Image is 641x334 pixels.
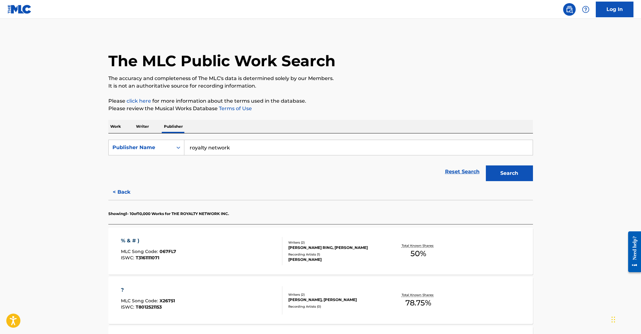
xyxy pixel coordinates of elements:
div: ? [121,286,175,294]
img: help [582,6,589,13]
a: Log In [596,2,633,17]
div: Recording Artists ( 1 ) [288,252,383,257]
div: [PERSON_NAME] RING, [PERSON_NAME] [288,245,383,251]
p: It is not an authoritative source for recording information. [108,82,533,90]
div: Writers ( 2 ) [288,292,383,297]
img: MLC Logo [8,5,32,14]
span: 067FL7 [160,249,176,254]
span: T3161111071 [136,255,159,261]
span: T8012521153 [136,304,162,310]
a: ?MLC Song Code:X26751ISWC:T8012521153Writers (2)[PERSON_NAME], [PERSON_NAME]Recording Artists (0)... [108,277,533,324]
p: Total Known Shares: [402,243,435,248]
iframe: Chat Widget [610,304,641,334]
div: [PERSON_NAME], [PERSON_NAME] [288,297,383,303]
p: Publisher [162,120,185,133]
span: MLC Song Code : [121,298,160,304]
span: 78.75 % [405,297,431,309]
a: % & # )MLC Song Code:067FL7ISWC:T3161111071Writers (2)[PERSON_NAME] RING, [PERSON_NAME]Recording ... [108,228,533,275]
p: Please for more information about the terms used in the database. [108,97,533,105]
span: ISWC : [121,304,136,310]
a: Public Search [563,3,576,16]
span: MLC Song Code : [121,249,160,254]
p: Showing 1 - 10 of 10,000 Works for THE ROYALTY NETWORK INC. [108,211,229,217]
h1: The MLC Public Work Search [108,51,335,70]
p: Work [108,120,123,133]
p: Total Known Shares: [402,293,435,297]
span: X26751 [160,298,175,304]
p: Writer [134,120,151,133]
div: Help [579,3,592,16]
span: ISWC : [121,255,136,261]
div: % & # ) [121,237,176,245]
div: Writers ( 2 ) [288,240,383,245]
button: < Back [108,184,146,200]
div: Drag [611,310,615,329]
div: [PERSON_NAME] [288,257,383,262]
p: The accuracy and completeness of The MLC's data is determined solely by our Members. [108,75,533,82]
div: Recording Artists ( 0 ) [288,304,383,309]
a: Reset Search [442,165,483,179]
a: click here [127,98,151,104]
iframe: Resource Center [623,227,641,277]
a: Terms of Use [218,105,252,111]
div: Publisher Name [112,144,169,151]
button: Search [486,165,533,181]
p: Please review the Musical Works Database [108,105,533,112]
span: 50 % [410,248,426,259]
form: Search Form [108,140,533,184]
img: search [566,6,573,13]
